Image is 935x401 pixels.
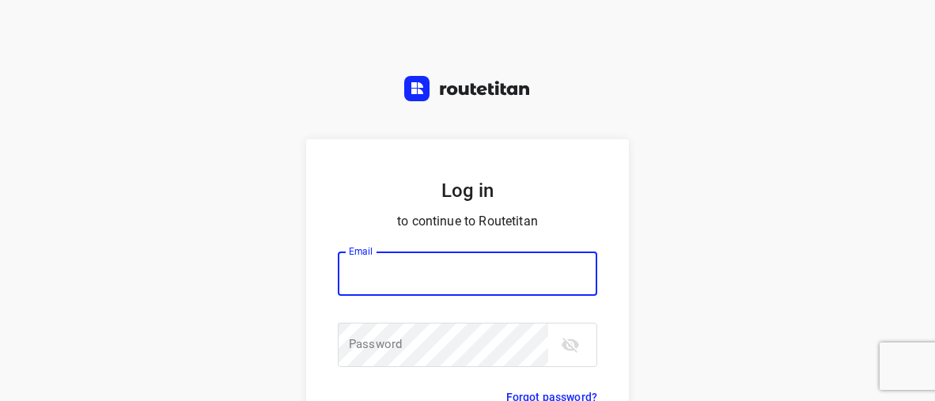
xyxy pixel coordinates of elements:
p: to continue to Routetitan [338,210,597,233]
button: toggle password visibility [555,329,586,361]
h5: Log in [338,177,597,204]
img: Routetitan [404,76,531,101]
a: Routetitan [404,76,531,105]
